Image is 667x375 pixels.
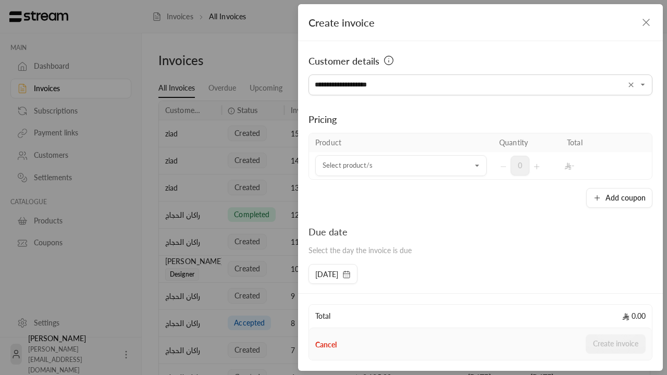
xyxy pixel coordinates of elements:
button: Open [637,79,649,91]
span: [DATE] [315,269,338,280]
span: Create invoice [308,16,375,29]
th: Product [309,133,493,152]
span: 0 [511,156,529,176]
button: Add coupon [586,188,652,208]
span: Select the day the invoice is due [308,246,412,255]
div: Due date [308,224,412,239]
th: Total [561,133,628,152]
th: Quantity [493,133,561,152]
button: Cancel [315,340,337,350]
td: - [561,152,628,179]
button: Open [471,159,484,172]
span: Customer details [308,54,379,68]
button: Clear [625,79,637,91]
span: Total [315,311,330,321]
span: 0.00 [622,311,646,321]
table: Selected Products [308,133,652,180]
div: Pricing [308,112,652,127]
